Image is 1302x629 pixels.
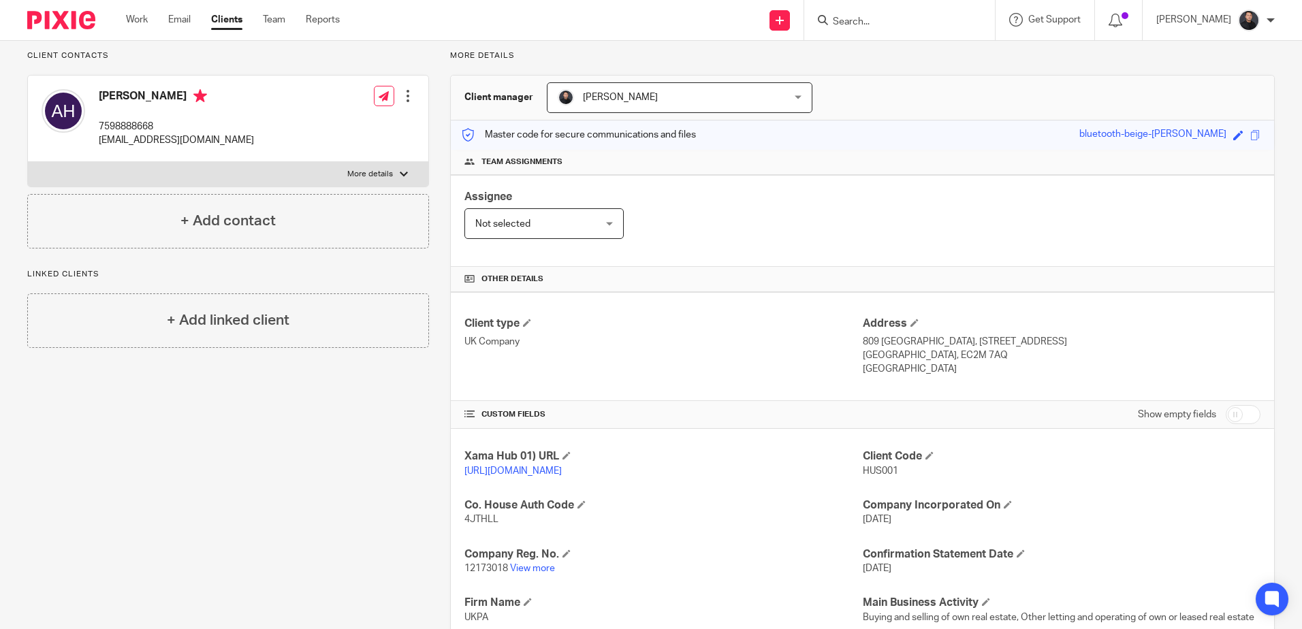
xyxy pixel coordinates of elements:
[461,128,696,142] p: Master code for secure communications and files
[863,362,1260,376] p: [GEOGRAPHIC_DATA]
[863,466,898,476] span: HUS001
[99,133,254,147] p: [EMAIL_ADDRESS][DOMAIN_NAME]
[27,11,95,29] img: Pixie
[464,409,862,420] h4: CUSTOM FIELDS
[126,13,148,27] a: Work
[1156,13,1231,27] p: [PERSON_NAME]
[863,547,1260,562] h4: Confirmation Statement Date
[211,13,242,27] a: Clients
[831,16,954,29] input: Search
[27,269,429,280] p: Linked clients
[27,50,429,61] p: Client contacts
[306,13,340,27] a: Reports
[863,335,1260,349] p: 809 [GEOGRAPHIC_DATA], [STREET_ADDRESS]
[863,564,891,573] span: [DATE]
[510,564,555,573] a: View more
[475,219,530,229] span: Not selected
[1138,408,1216,421] label: Show empty fields
[347,169,393,180] p: More details
[583,93,658,102] span: [PERSON_NAME]
[558,89,574,106] img: My%20Photo.jpg
[863,449,1260,464] h4: Client Code
[481,274,543,285] span: Other details
[42,89,85,133] img: svg%3E
[263,13,285,27] a: Team
[464,547,862,562] h4: Company Reg. No.
[863,498,1260,513] h4: Company Incorporated On
[863,349,1260,362] p: [GEOGRAPHIC_DATA], EC2M 7AQ
[863,596,1260,610] h4: Main Business Activity
[464,335,862,349] p: UK Company
[481,157,562,167] span: Team assignments
[99,120,254,133] p: 7598888668
[167,310,289,331] h4: + Add linked client
[863,317,1260,331] h4: Address
[450,50,1275,61] p: More details
[1079,127,1226,143] div: bluetooth-beige-[PERSON_NAME]
[464,596,862,610] h4: Firm Name
[180,210,276,231] h4: + Add contact
[1028,15,1081,25] span: Get Support
[193,89,207,103] i: Primary
[464,515,498,524] span: 4JTHLL
[168,13,191,27] a: Email
[464,317,862,331] h4: Client type
[99,89,254,106] h4: [PERSON_NAME]
[464,613,488,622] span: UKPA
[464,498,862,513] h4: Co. House Auth Code
[863,613,1254,622] span: Buying and selling of own real estate, Other letting and operating of own or leased real estate
[464,91,533,104] h3: Client manager
[863,515,891,524] span: [DATE]
[464,466,562,476] a: [URL][DOMAIN_NAME]
[464,449,862,464] h4: Xama Hub 01) URL
[464,564,508,573] span: 12173018
[464,191,512,202] span: Assignee
[1238,10,1260,31] img: My%20Photo.jpg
